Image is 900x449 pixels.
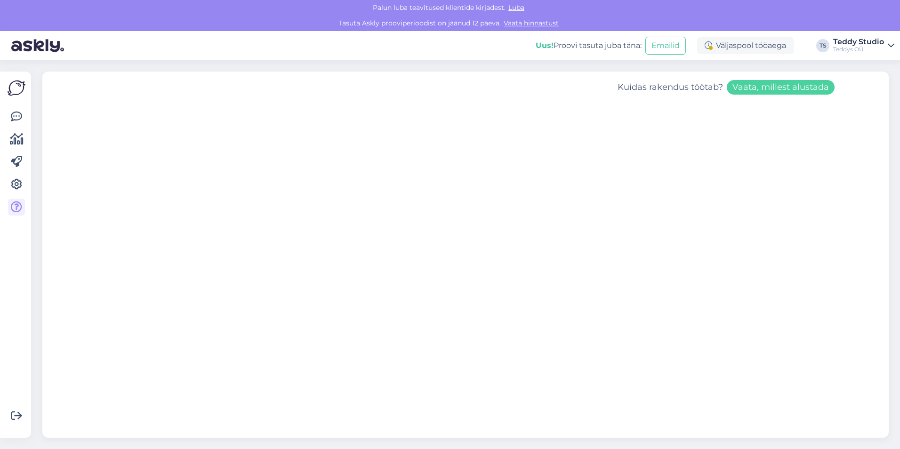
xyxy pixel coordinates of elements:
[506,3,527,12] span: Luba
[42,103,889,438] iframe: Askly Tutorials
[833,46,884,53] div: Teddys OÜ
[727,80,835,95] button: Vaata, millest alustada
[501,19,562,27] a: Vaata hinnastust
[645,37,686,55] button: Emailid
[697,37,794,54] div: Väljaspool tööaega
[816,39,829,52] div: TS
[833,38,894,53] a: Teddy StudioTeddys OÜ
[536,40,642,51] div: Proovi tasuta juba täna:
[8,79,25,97] img: Askly Logo
[618,80,835,95] div: Kuidas rakendus töötab?
[536,41,554,50] b: Uus!
[833,38,884,46] div: Teddy Studio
